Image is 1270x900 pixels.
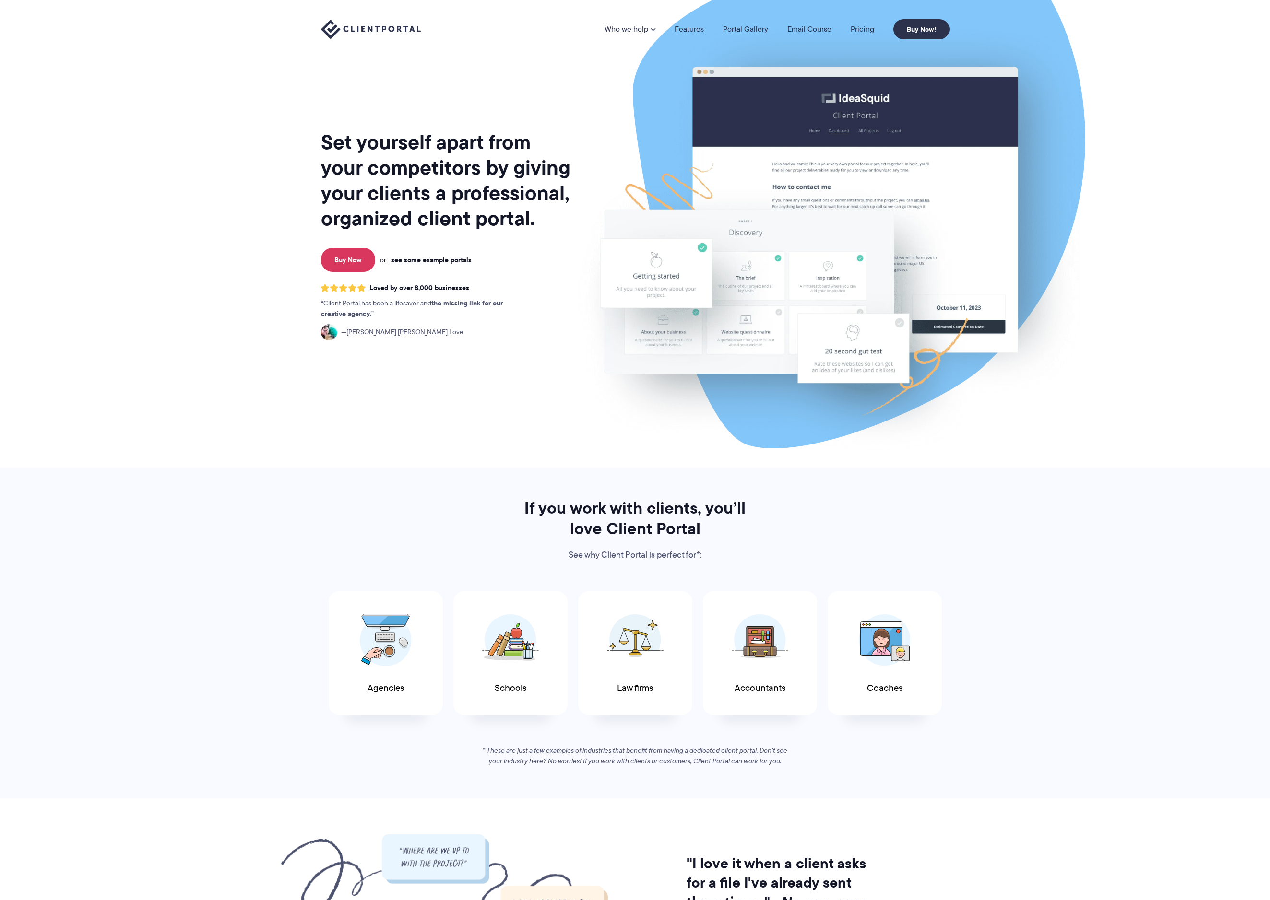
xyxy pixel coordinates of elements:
[495,683,526,693] span: Schools
[321,129,572,231] h1: Set yourself apart from your competitors by giving your clients a professional, organized client ...
[483,746,787,766] em: * These are just a few examples of industries that benefit from having a dedicated client portal....
[787,25,831,33] a: Email Course
[617,683,653,693] span: Law firms
[511,548,759,562] p: See why Client Portal is perfect for*:
[578,591,692,716] a: Law firms
[321,298,522,319] p: Client Portal has been a lifesaver and .
[675,25,704,33] a: Features
[735,683,785,693] span: Accountants
[368,683,404,693] span: Agencies
[391,256,472,264] a: see some example portals
[380,256,386,264] span: or
[369,284,469,292] span: Loved by over 8,000 businesses
[329,591,443,716] a: Agencies
[341,327,463,338] span: [PERSON_NAME] [PERSON_NAME] Love
[723,25,768,33] a: Portal Gallery
[605,25,655,33] a: Who we help
[511,498,759,539] h2: If you work with clients, you’ll love Client Portal
[321,298,503,319] strong: the missing link for our creative agency
[321,248,375,272] a: Buy Now
[851,25,874,33] a: Pricing
[867,683,902,693] span: Coaches
[828,591,942,716] a: Coaches
[703,591,817,716] a: Accountants
[453,591,568,716] a: Schools
[893,19,950,39] a: Buy Now!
